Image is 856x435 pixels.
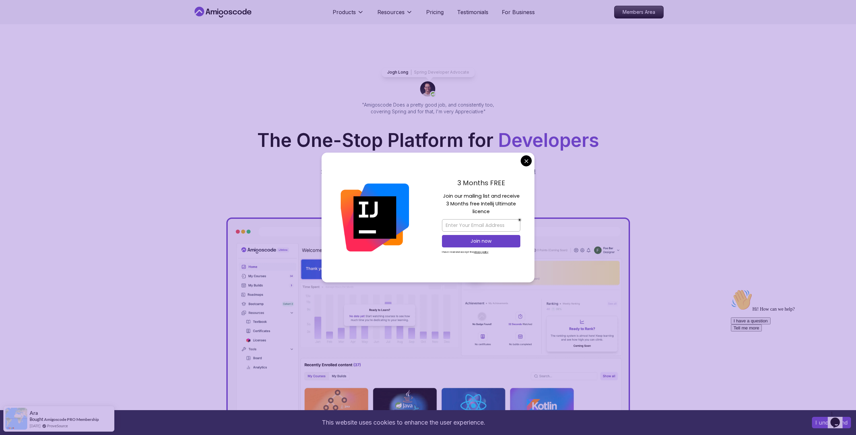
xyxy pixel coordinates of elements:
[426,8,444,16] a: Pricing
[44,417,99,422] a: Amigoscode PRO Membership
[377,8,413,22] button: Resources
[30,423,40,429] span: [DATE]
[3,38,34,45] button: Tell me more
[3,20,67,25] span: Hi! How can we help?
[502,8,535,16] a: For Business
[414,70,469,75] p: Spring Developer Advocate
[30,410,38,416] span: Ara
[353,102,504,115] p: "Amigoscode Does a pretty good job, and consistently too, covering Spring and for that, I'm very ...
[333,8,364,22] button: Products
[728,286,849,405] iframe: chat widget
[615,6,663,18] p: Members Area
[3,31,42,38] button: I have a question
[828,408,849,428] iframe: chat widget
[315,158,541,176] p: Get unlimited access to coding , , and . Start your journey or level up your career with Amigosco...
[3,3,124,45] div: 👋Hi! How can we help?I have a questionTell me more
[498,129,599,151] span: Developers
[420,81,436,97] img: josh long
[614,6,664,18] a: Members Area
[30,417,43,422] span: Bought
[377,8,405,16] p: Resources
[5,415,802,430] div: This website uses cookies to enhance the user experience.
[387,70,408,75] p: Jogh Long
[5,408,27,430] img: provesource social proof notification image
[3,3,24,24] img: :wave:
[812,417,851,428] button: Accept cookies
[198,131,658,150] h1: The One-Stop Platform for
[333,8,356,16] p: Products
[47,423,68,429] a: ProveSource
[457,8,488,16] a: Testimonials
